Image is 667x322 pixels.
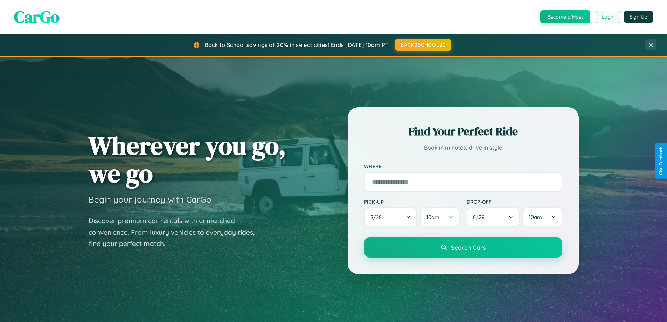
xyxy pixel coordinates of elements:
button: 8/29 [467,207,520,227]
span: Search Cars [451,244,486,251]
button: Sign Up [624,11,653,23]
button: 8/28 [364,207,417,227]
button: 10am [522,207,562,227]
label: Drop-off [467,199,562,205]
span: 10am [529,214,542,220]
span: 8 / 29 [473,214,488,220]
p: Discover premium car rentals with unmatched convenience. From luxury vehicles to everyday rides, ... [89,215,264,249]
span: Back to School savings of 20% in select cities! Ends [DATE] 10am PT. [205,41,390,48]
h2: Find Your Perfect Ride [364,124,562,139]
span: 10am [426,214,439,220]
span: CarGo [14,5,60,28]
h1: Wherever you go, we go [89,132,286,187]
h3: Begin your journey with CarGo [89,194,211,205]
p: Book in minutes, drive in style [364,143,562,153]
button: Become a Host [540,10,590,23]
button: Search Cars [364,237,562,258]
label: Pick-up [364,199,460,205]
span: 8 / 28 [370,214,385,220]
div: Give Feedback [659,147,663,175]
button: 10am [420,207,459,227]
button: BACK2SCHOOL20 [395,39,451,51]
label: Where [364,163,562,169]
button: Login [596,11,620,23]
